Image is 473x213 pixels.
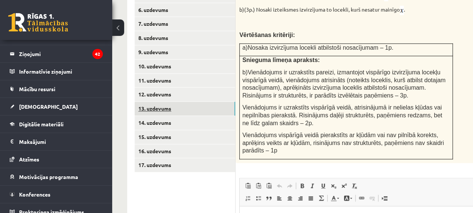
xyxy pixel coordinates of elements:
[135,45,235,59] a: 9. uzdevums
[341,193,354,203] a: Background Color
[10,63,103,80] a: Informatīvie ziņojumi
[8,13,68,32] a: Rīgas 1. Tālmācības vidusskola
[19,191,50,198] span: Konferences
[10,151,103,168] a: Atzīmes
[19,173,78,180] span: Motivācijas programma
[135,74,235,87] a: 11. uzdevums
[253,181,264,191] a: Paste as plain text (Ctrl+Shift+V)
[400,6,404,15] img: 9ccu8OnYD7bhMMcAAAAASUVORK5CYII=
[19,133,103,150] legend: Maksājumi
[285,181,295,191] a: Redo (Ctrl+Y)
[367,193,377,203] a: Unlink
[242,44,393,51] span: a)Nosaka izvirzījuma locekli atbilstoši nosacījumam – 1p.
[242,69,445,99] span: b)Vienādojums ir uzrakstīts pareizi, izmantojot vispārīgo izvirzījuma locekļu vispārīgā veidā, vi...
[349,181,360,191] a: Remove Format
[356,193,367,203] a: Link (Ctrl+K)
[19,45,103,62] legend: Ziņojumi
[243,193,253,203] a: Insert/Remove Numbered List
[295,193,305,203] a: Align Right
[135,116,235,130] a: 14. uzdevums
[274,193,285,203] a: Align Left
[328,181,339,191] a: Subscript
[285,193,295,203] a: Center
[19,63,103,80] legend: Informatīvie ziņojumi
[19,121,64,127] span: Digitālie materiāli
[239,6,453,15] p: b)(3p.) Nosaki izteiksmes izvirzījuma to locekli, kurš nesatur mainīgo .
[264,181,274,191] a: Paste from Word
[242,57,320,63] span: Snieguma līmeņa apraksts:
[10,80,103,98] a: Mācību resursi
[243,181,253,191] a: Paste (Ctrl+V)
[307,181,318,191] a: Italic (Ctrl+I)
[135,31,235,45] a: 8. uzdevums
[242,104,442,126] span: Vienādojums ir uzrakstīts vispārīgā veidā, atrisinājumā ir nelielas kļūdas vai nepilnības pieraks...
[328,193,341,203] a: Text Color
[135,144,235,158] a: 16. uzdevums
[135,17,235,31] a: 7. uzdevums
[135,130,235,144] a: 15. uzdevums
[19,156,39,163] span: Atzīmes
[19,86,55,92] span: Mācību resursi
[264,193,274,203] a: Block Quote
[10,168,103,185] a: Motivācijas programma
[10,115,103,133] a: Digitālie materiāli
[253,193,264,203] a: Insert/Remove Bulleted List
[10,186,103,203] a: Konferences
[316,193,326,203] a: Math
[10,133,103,150] a: Maksājumi
[10,98,103,115] a: [DEMOGRAPHIC_DATA]
[135,3,235,17] a: 6. uzdevums
[297,181,307,191] a: Bold (Ctrl+B)
[305,193,316,203] a: Justify
[135,59,235,73] a: 10. uzdevums
[135,158,235,172] a: 17. uzdevums
[239,32,295,38] span: Vērtēšanas kritēriji:
[92,49,103,59] i: 42
[242,132,444,154] span: Vienādojums vispārīgā veidā pierakstīts ar kļūdām vai nav pilnībā korekts, aprēķins veikts ar kļū...
[318,181,328,191] a: Underline (Ctrl+U)
[274,181,285,191] a: Undo (Ctrl+Z)
[135,102,235,115] a: 13. uzdevums
[7,7,243,15] body: Editor, wiswyg-editor-user-answer-47433865004820
[379,193,390,203] a: Insert Page Break for Printing
[10,45,103,62] a: Ziņojumi42
[339,181,349,191] a: Superscript
[19,103,78,110] span: [DEMOGRAPHIC_DATA]
[135,87,235,101] a: 12. uzdevums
